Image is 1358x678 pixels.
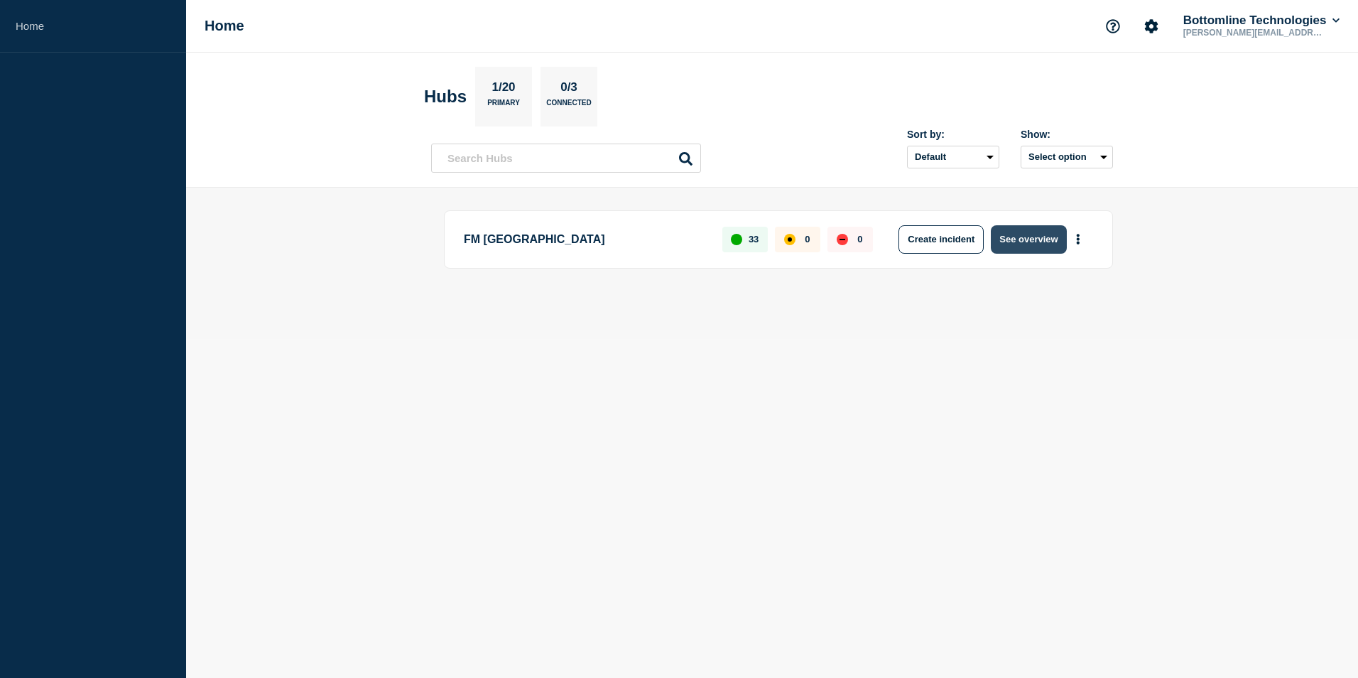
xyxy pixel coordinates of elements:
[907,146,999,168] select: Sort by
[1180,14,1342,28] button: Bottomline Technologies
[749,234,759,244] p: 33
[487,80,521,99] p: 1/20
[487,99,520,114] p: Primary
[907,129,999,140] div: Sort by:
[424,87,467,107] h2: Hubs
[205,18,244,34] h1: Home
[898,225,984,254] button: Create incident
[1098,11,1128,41] button: Support
[731,234,742,245] div: up
[1136,11,1166,41] button: Account settings
[805,234,810,244] p: 0
[1021,146,1113,168] button: Select option
[431,144,701,173] input: Search Hubs
[546,99,591,114] p: Connected
[1021,129,1113,140] div: Show:
[555,80,583,99] p: 0/3
[857,234,862,244] p: 0
[1069,226,1087,252] button: More actions
[464,225,706,254] p: FM [GEOGRAPHIC_DATA]
[784,234,795,245] div: affected
[837,234,848,245] div: down
[991,225,1066,254] button: See overview
[1180,28,1328,38] p: [PERSON_NAME][EMAIL_ADDRESS][PERSON_NAME][DOMAIN_NAME]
